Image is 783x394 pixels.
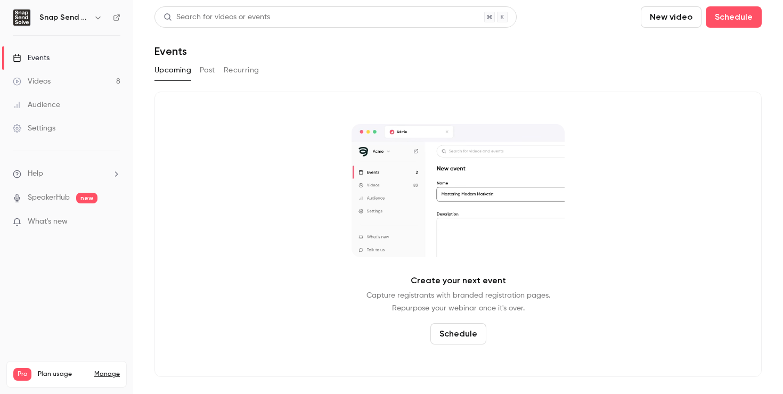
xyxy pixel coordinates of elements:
[164,12,270,23] div: Search for videos or events
[28,192,70,203] a: SpeakerHub
[13,368,31,381] span: Pro
[411,274,506,287] p: Create your next event
[108,217,120,227] iframe: Noticeable Trigger
[200,62,215,79] button: Past
[13,76,51,87] div: Videos
[366,289,550,315] p: Capture registrants with branded registration pages. Repurpose your webinar once it's over.
[13,53,50,63] div: Events
[430,323,486,344] button: Schedule
[38,370,88,379] span: Plan usage
[13,9,30,26] img: Snap Send Solve
[13,100,60,110] div: Audience
[76,193,97,203] span: new
[28,216,68,227] span: What's new
[94,370,120,379] a: Manage
[28,168,43,179] span: Help
[13,123,55,134] div: Settings
[641,6,702,28] button: New video
[39,12,89,23] h6: Snap Send Solve
[154,62,191,79] button: Upcoming
[224,62,259,79] button: Recurring
[154,45,187,58] h1: Events
[13,168,120,179] li: help-dropdown-opener
[706,6,762,28] button: Schedule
